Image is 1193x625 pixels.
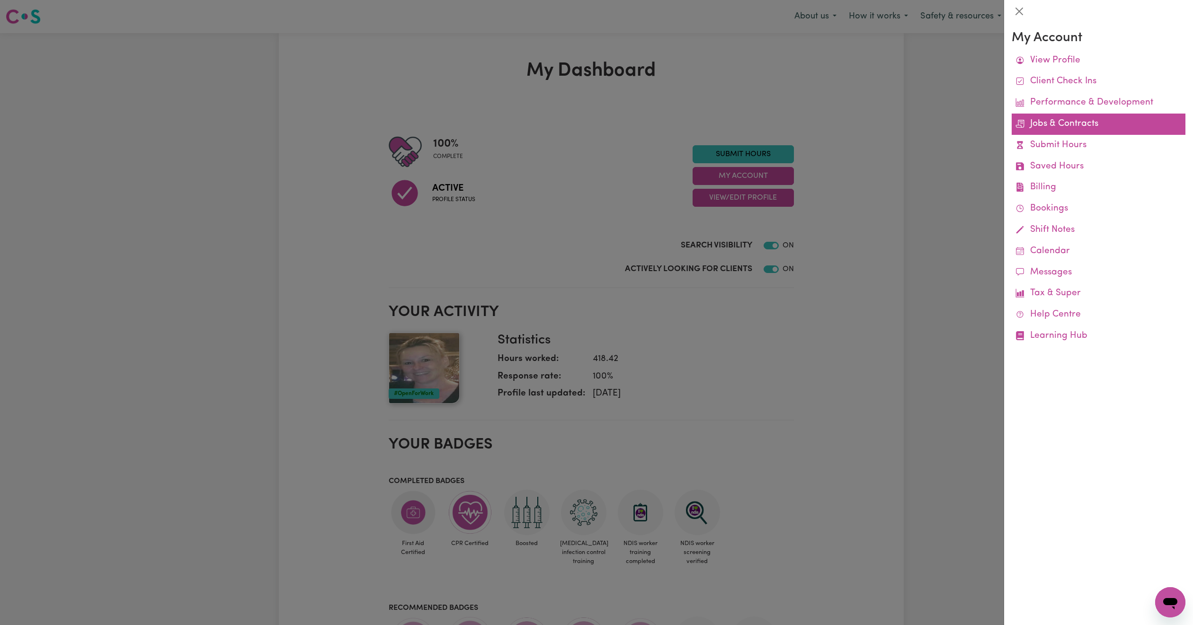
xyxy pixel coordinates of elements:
a: Jobs & Contracts [1012,114,1185,135]
a: Performance & Development [1012,92,1185,114]
a: Saved Hours [1012,156,1185,177]
button: Close [1012,4,1027,19]
a: Client Check Ins [1012,71,1185,92]
a: Messages [1012,262,1185,283]
a: Learning Hub [1012,326,1185,347]
a: Help Centre [1012,304,1185,326]
a: Tax & Super [1012,283,1185,304]
a: Bookings [1012,198,1185,220]
a: Calendar [1012,241,1185,262]
a: Billing [1012,177,1185,198]
h3: My Account [1012,30,1185,46]
a: View Profile [1012,50,1185,71]
a: Shift Notes [1012,220,1185,241]
a: Submit Hours [1012,135,1185,156]
iframe: Button to launch messaging window, conversation in progress [1155,587,1185,617]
